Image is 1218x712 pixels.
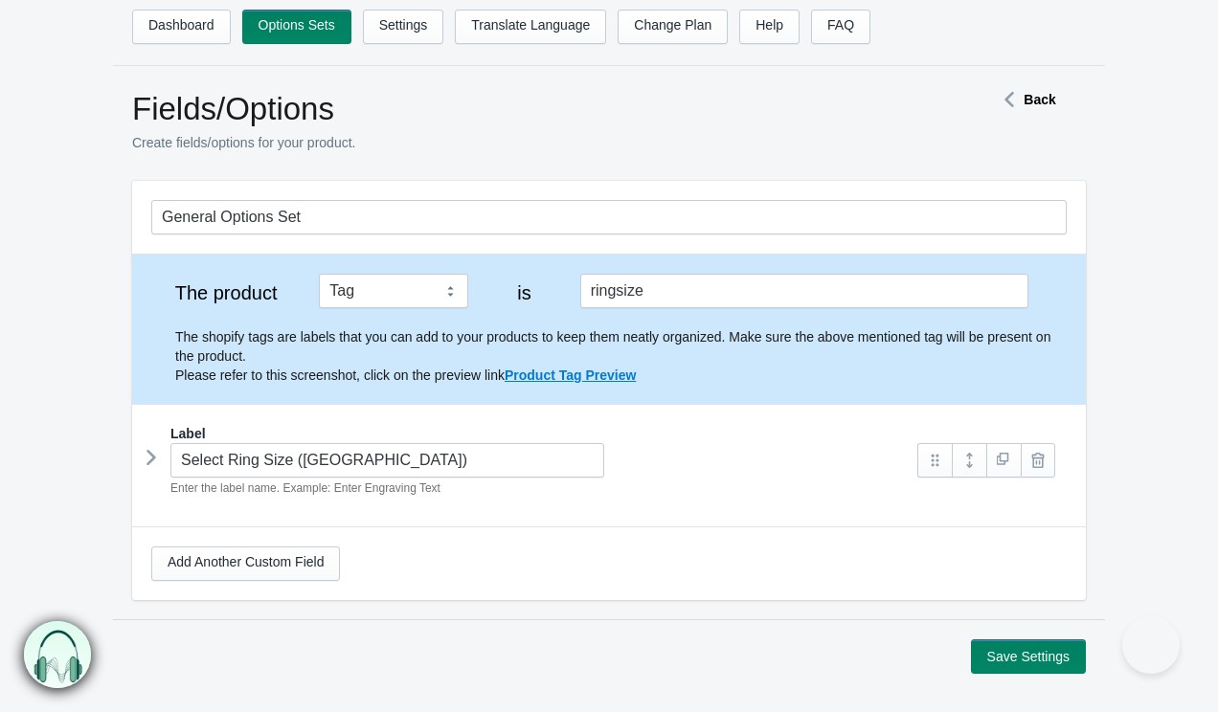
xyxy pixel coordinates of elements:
[151,546,340,581] a: Add Another Custom Field
[132,133,927,152] p: Create fields/options for your product.
[487,283,562,302] label: is
[151,283,301,302] label: The product
[151,200,1067,234] input: General Options Set
[811,10,870,44] a: FAQ
[505,367,636,383] a: Product Tag Preview
[995,92,1055,107] a: Back
[132,90,927,128] h1: Fields/Options
[971,639,1086,674] button: Save Settings
[170,481,440,495] em: Enter the label name. Example: Enter Engraving Text
[363,10,444,44] a: Settings
[170,424,206,443] label: Label
[739,10,800,44] a: Help
[1024,92,1055,107] strong: Back
[24,621,91,688] img: bxm.png
[1122,616,1180,674] iframe: Help Scout Beacon - Open
[618,10,728,44] a: Change Plan
[242,10,351,44] a: Options Sets
[175,327,1067,385] p: The shopify tags are labels that you can add to your products to keep them neatly organized. Make...
[132,10,231,44] a: Dashboard
[455,10,606,44] a: Translate Language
